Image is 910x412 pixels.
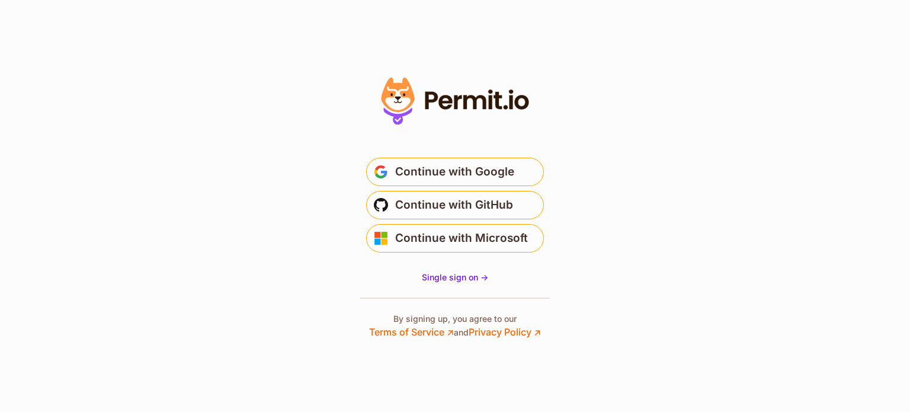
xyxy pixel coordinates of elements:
span: Continue with Google [395,162,514,181]
button: Continue with Google [366,158,544,186]
a: Privacy Policy ↗ [469,326,541,338]
a: Terms of Service ↗ [369,326,454,338]
p: By signing up, you agree to our and [369,313,541,339]
a: Single sign on -> [422,272,488,283]
span: Single sign on -> [422,272,488,282]
button: Continue with GitHub [366,191,544,219]
span: Continue with GitHub [395,196,513,215]
span: Continue with Microsoft [395,229,528,248]
button: Continue with Microsoft [366,224,544,253]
